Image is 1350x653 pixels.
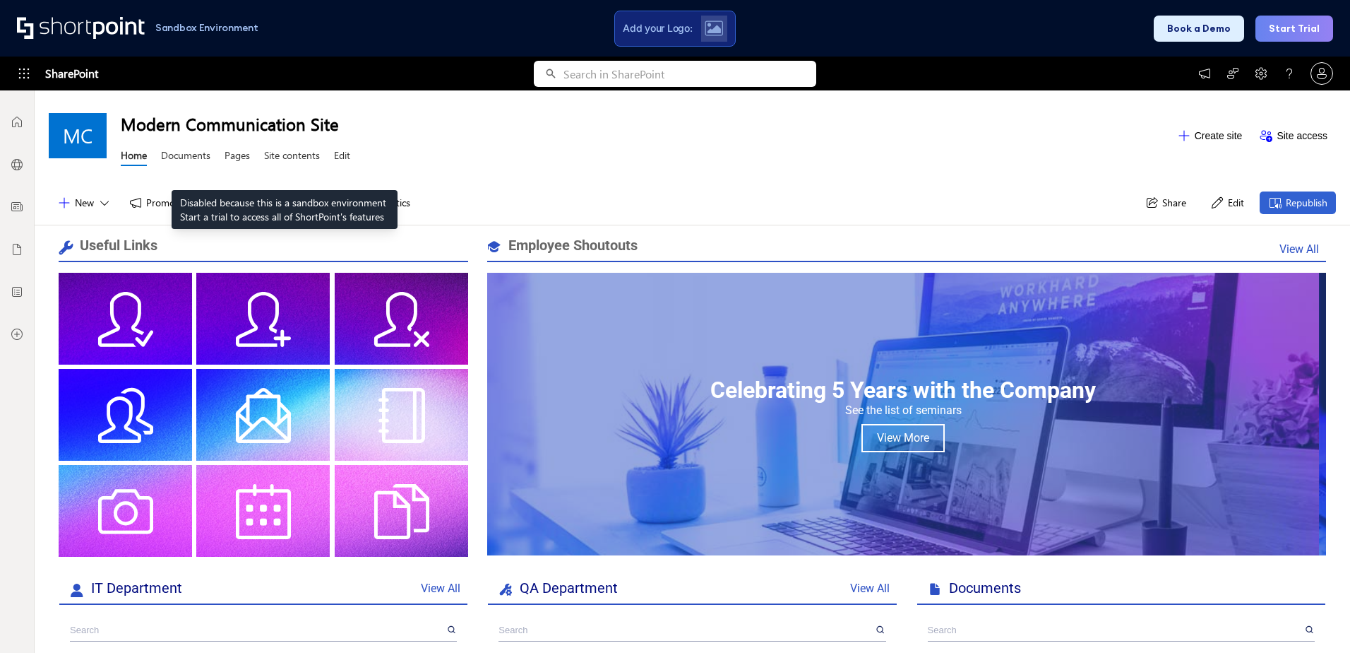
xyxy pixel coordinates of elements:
div: Disabled because this is a sandbox environment Start a trial to access all of ShortPoint's features [172,190,398,229]
div: Celebrating 5 Years with the Company [544,377,1262,404]
button: Share [1136,192,1195,214]
span: SharePoint [45,57,98,90]
div: See the list of seminars [544,404,1262,417]
h1: Modern Communication Site [121,112,1169,135]
button: Republish [1260,192,1336,214]
button: Promote [120,192,192,214]
img: Upload logo [705,20,723,36]
a: Site contents [264,148,320,166]
span: Add your Logo: [623,22,692,35]
span: QA Department [498,580,618,596]
button: New [49,192,120,214]
div: Chat-Widget [1279,585,1350,653]
a: Edit [334,148,350,166]
input: Search [928,619,1303,641]
button: Edit [1202,192,1253,214]
span: IT Department [70,580,182,596]
button: Book a Demo [1154,16,1244,42]
a: View All [850,582,890,595]
span: Useful Links [59,237,157,254]
a: View All [1279,242,1319,256]
span: Documents [928,580,1021,596]
input: Search [70,619,445,641]
a: View More [861,424,945,452]
a: Pages [225,148,250,166]
a: Documents [161,148,210,166]
iframe: Chat Widget [1279,585,1350,653]
h1: Sandbox Environment [155,24,258,32]
a: View All [421,582,460,595]
span: Employee Shoutouts [487,237,638,254]
input: Search in SharePoint [563,61,816,87]
button: Start Trial [1255,16,1333,42]
button: Site access [1250,124,1336,147]
input: Search [498,619,873,641]
a: Home [121,148,147,166]
button: Create site [1169,124,1251,147]
span: MC [63,124,92,147]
